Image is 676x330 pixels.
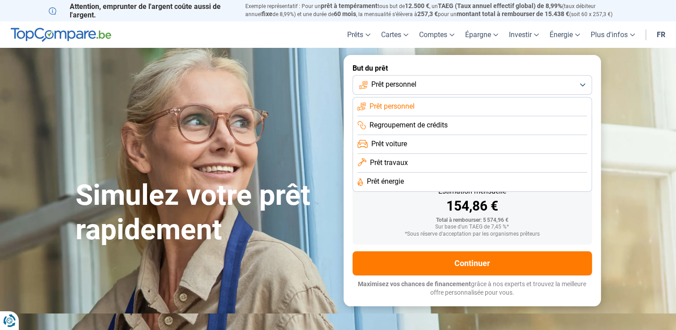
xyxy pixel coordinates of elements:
[371,80,416,89] span: Prêt personnel
[11,28,111,42] img: TopCompare
[457,10,569,17] span: montant total à rembourser de 15.438 €
[360,224,585,230] div: Sur base d'un TAEG de 7,45 %*
[371,139,407,149] span: Prêt voiture
[321,2,378,9] span: prêt à tempérament
[353,64,592,72] label: But du prêt
[369,102,415,111] span: Prêt personnel
[369,120,448,130] span: Regroupement de crédits
[544,21,585,48] a: Énergie
[358,280,471,288] span: Maximisez vos chances de financement
[262,10,273,17] span: fixe
[417,10,438,17] span: 257,3 €
[360,217,585,224] div: Total à rembourser: 5 574,96 €
[360,188,585,195] div: Estimation mensuelle
[585,21,640,48] a: Plus d'infos
[438,2,562,9] span: TAEG (Taux annuel effectif global) de 8,99%
[504,21,544,48] a: Investir
[376,21,414,48] a: Cartes
[651,21,671,48] a: fr
[367,177,404,186] span: Prêt énergie
[353,251,592,275] button: Continuer
[342,21,376,48] a: Prêts
[245,2,628,18] p: Exemple représentatif : Pour un tous but de , un (taux débiteur annuel de 8,99%) et une durée de ...
[334,10,356,17] span: 60 mois
[460,21,504,48] a: Épargne
[353,280,592,297] p: grâce à nos experts et trouvez la meilleure offre personnalisée pour vous.
[353,75,592,95] button: Prêt personnel
[370,158,408,168] span: Prêt travaux
[360,231,585,237] div: *Sous réserve d'acceptation par les organismes prêteurs
[76,178,333,247] h1: Simulez votre prêt rapidement
[360,199,585,213] div: 154,86 €
[414,21,460,48] a: Comptes
[405,2,429,9] span: 12.500 €
[49,2,235,19] p: Attention, emprunter de l'argent coûte aussi de l'argent.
